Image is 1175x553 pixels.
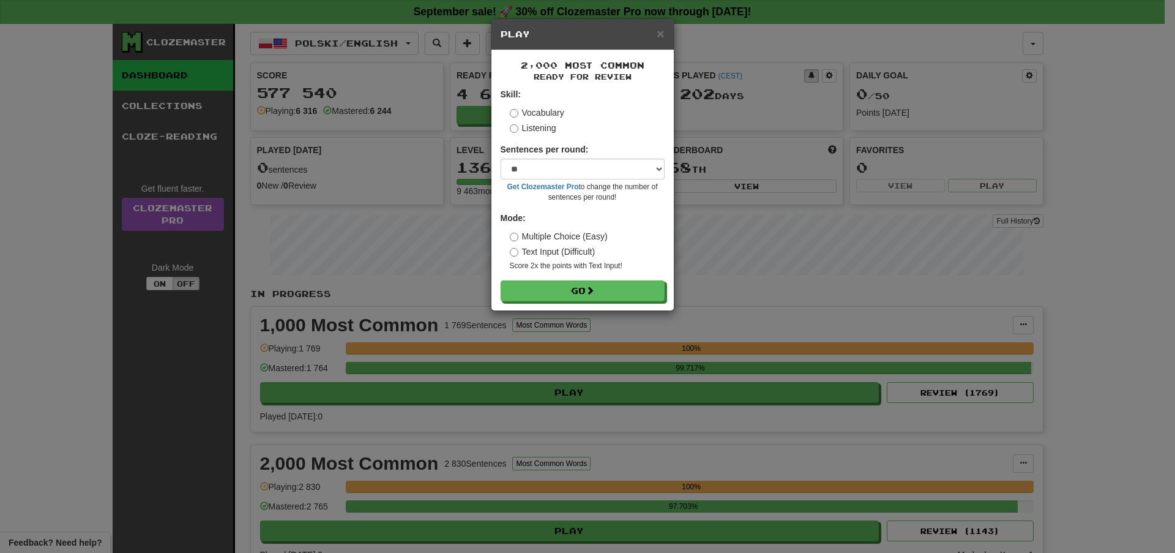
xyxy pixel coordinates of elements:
button: Go [501,280,665,301]
input: Text Input (Difficult) [510,248,518,257]
strong: Mode: [501,213,526,223]
button: Close [657,27,664,40]
label: Multiple Choice (Easy) [510,230,608,243]
span: 2,000 Most Common [521,60,644,70]
a: Get Clozemaster Pro [507,182,579,191]
label: Text Input (Difficult) [510,246,595,258]
input: Multiple Choice (Easy) [510,233,518,241]
input: Listening [510,124,518,133]
h5: Play [501,28,665,40]
small: to change the number of sentences per round! [501,182,665,203]
label: Listening [510,122,556,134]
span: × [657,26,664,40]
input: Vocabulary [510,109,518,118]
small: Score 2x the points with Text Input ! [510,261,665,271]
label: Sentences per round: [501,143,589,156]
strong: Skill: [501,89,521,99]
label: Vocabulary [510,107,564,119]
small: Ready for Review [501,72,665,82]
